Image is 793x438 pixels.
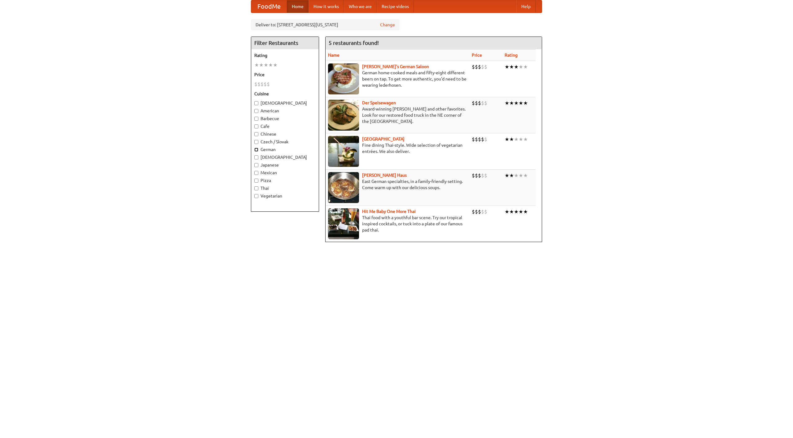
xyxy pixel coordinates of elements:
a: [GEOGRAPHIC_DATA] [362,137,405,141]
li: $ [478,208,481,215]
li: ★ [514,208,519,215]
input: Cafe [254,124,258,128]
li: ★ [509,100,514,106]
h4: Filter Restaurants [251,37,319,49]
li: ★ [509,172,514,179]
label: Pizza [254,177,316,184]
label: Japanese [254,162,316,168]
input: Thai [254,186,258,190]
li: ★ [519,100,523,106]
ng-pluralize: 5 restaurants found! [329,40,379,46]
a: Der Speisewagen [362,100,396,105]
li: ★ [505,136,509,143]
li: $ [478,100,481,106]
li: ★ [519,208,523,215]
label: Mexican [254,170,316,176]
img: babythai.jpg [328,208,359,239]
li: $ [472,136,475,143]
li: ★ [509,208,514,215]
label: [DEMOGRAPHIC_DATA] [254,100,316,106]
li: ★ [514,136,519,143]
li: $ [257,81,261,88]
input: Mexican [254,171,258,175]
a: Recipe videos [377,0,414,13]
li: $ [267,81,270,88]
li: $ [261,81,264,88]
li: ★ [514,172,519,179]
li: ★ [505,100,509,106]
li: ★ [259,62,264,68]
li: $ [254,81,257,88]
label: Thai [254,185,316,191]
li: ★ [523,136,528,143]
label: [DEMOGRAPHIC_DATA] [254,154,316,160]
li: $ [481,136,484,143]
li: ★ [523,63,528,70]
img: satay.jpg [328,136,359,167]
li: $ [481,208,484,215]
li: ★ [505,172,509,179]
h5: Cuisine [254,91,316,97]
input: Pizza [254,179,258,183]
li: $ [481,63,484,70]
input: Chinese [254,132,258,136]
li: $ [472,172,475,179]
li: ★ [523,100,528,106]
li: $ [475,172,478,179]
li: $ [484,100,487,106]
li: $ [478,63,481,70]
li: ★ [519,172,523,179]
img: speisewagen.jpg [328,100,359,131]
p: Award-winning [PERSON_NAME] and other favorites. Look for our restored food truck in the NE corne... [328,106,467,124]
p: Thai food with a youthful bar scene. Try our tropical inspired cocktails, or tuck into a plate of... [328,215,467,233]
li: ★ [519,63,523,70]
a: Name [328,53,340,58]
li: ★ [514,100,519,106]
a: Who we are [344,0,377,13]
li: $ [484,208,487,215]
a: Hit Me Baby One More Thai [362,209,416,214]
a: [PERSON_NAME]'s German Saloon [362,64,429,69]
li: $ [475,208,478,215]
li: $ [475,136,478,143]
input: [DEMOGRAPHIC_DATA] [254,155,258,159]
li: $ [478,172,481,179]
li: ★ [514,63,519,70]
li: $ [484,63,487,70]
li: $ [475,100,478,106]
a: Change [380,22,395,28]
li: ★ [505,63,509,70]
input: Vegetarian [254,194,258,198]
li: $ [481,172,484,179]
li: ★ [519,136,523,143]
h5: Price [254,72,316,78]
li: ★ [523,208,528,215]
li: ★ [254,62,259,68]
li: $ [472,63,475,70]
input: American [254,109,258,113]
a: Rating [505,53,518,58]
label: Czech / Slovak [254,139,316,145]
li: ★ [509,63,514,70]
li: ★ [505,208,509,215]
li: $ [484,172,487,179]
p: German home-cooked meals and fifty-eight different beers on tap. To get more authentic, you'd nee... [328,70,467,88]
a: [PERSON_NAME] Haus [362,173,407,178]
label: Cafe [254,123,316,129]
h5: Rating [254,52,316,59]
li: $ [481,100,484,106]
label: German [254,146,316,153]
li: $ [264,81,267,88]
li: $ [484,136,487,143]
input: Barbecue [254,117,258,121]
label: Chinese [254,131,316,137]
label: Vegetarian [254,193,316,199]
li: $ [478,136,481,143]
li: ★ [523,172,528,179]
a: How it works [309,0,344,13]
input: Czech / Slovak [254,140,258,144]
div: Deliver to: [STREET_ADDRESS][US_STATE] [251,19,400,30]
input: [DEMOGRAPHIC_DATA] [254,101,258,105]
